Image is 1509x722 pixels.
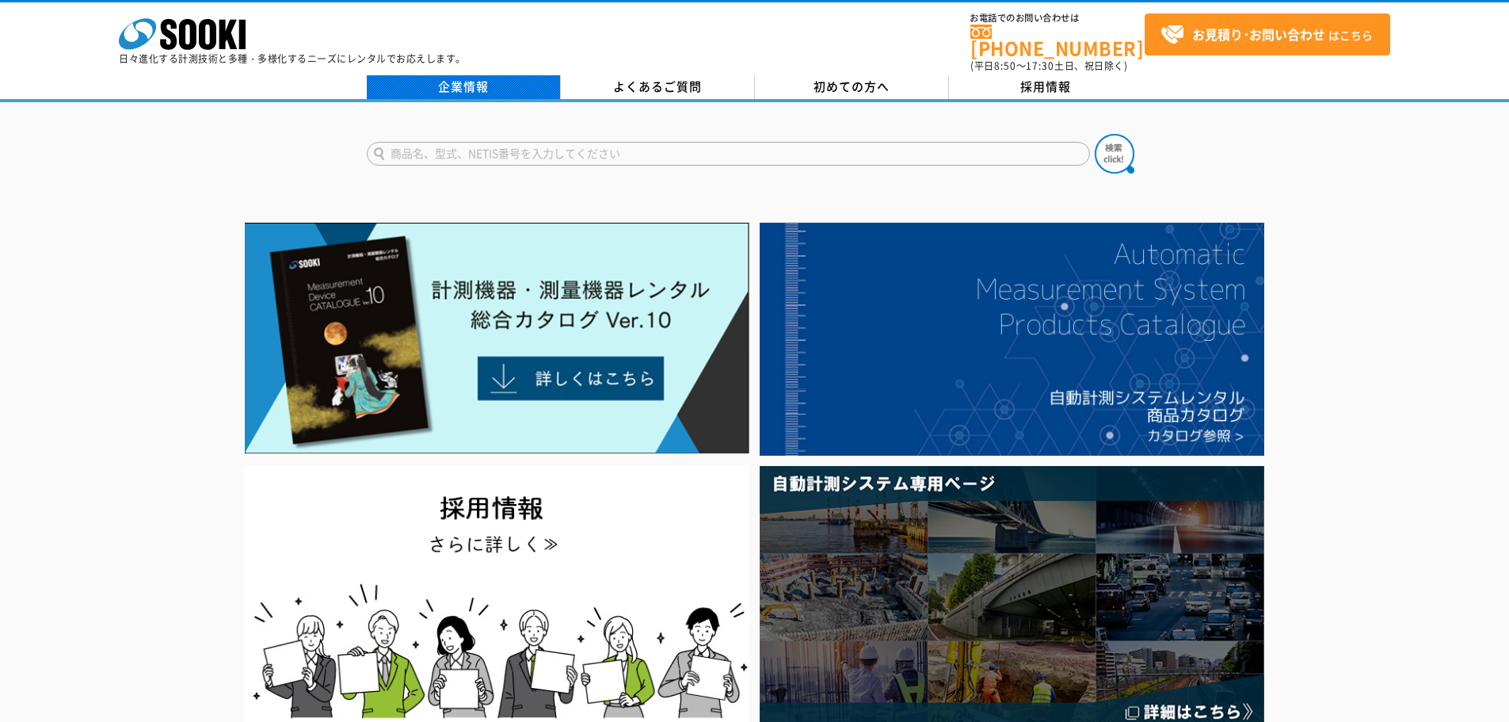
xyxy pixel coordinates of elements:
[814,78,890,95] span: 初めての方へ
[245,223,749,454] img: Catalog Ver10
[970,59,1127,73] span: (平日 ～ 土日、祝日除く)
[755,75,949,99] a: 初めての方へ
[994,59,1016,73] span: 8:50
[561,75,755,99] a: よくあるご質問
[1026,59,1054,73] span: 17:30
[970,25,1145,57] a: [PHONE_NUMBER]
[367,142,1090,166] input: 商品名、型式、NETIS番号を入力してください
[367,75,561,99] a: 企業情報
[1160,23,1373,47] span: はこちら
[119,54,466,63] p: 日々進化する計測技術と多種・多様化するニーズにレンタルでお応えします。
[970,13,1145,23] span: お電話でのお問い合わせは
[949,75,1143,99] a: 採用情報
[1095,134,1134,174] img: btn_search.png
[1192,25,1325,44] strong: お見積り･お問い合わせ
[760,223,1264,456] img: 自動計測システムカタログ
[1145,13,1390,55] a: お見積り･お問い合わせはこちら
